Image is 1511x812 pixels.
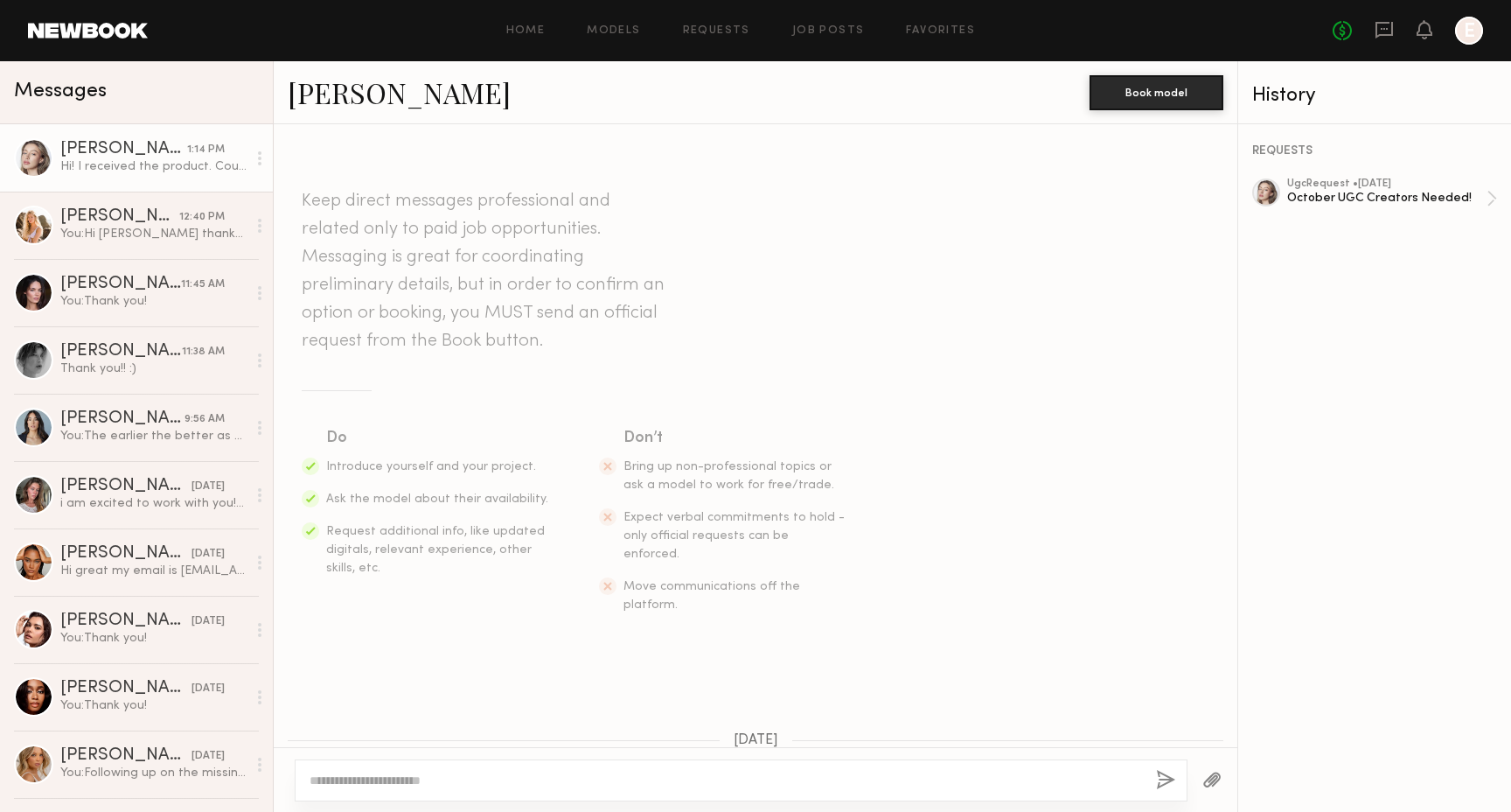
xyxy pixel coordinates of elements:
[60,410,185,428] div: [PERSON_NAME]
[60,563,247,579] div: Hi great my email is [EMAIL_ADDRESS][DOMAIN_NAME]
[623,426,847,451] div: Don’t
[60,612,191,630] div: [PERSON_NAME]
[60,545,191,563] div: [PERSON_NAME]
[623,512,845,560] span: Expect verbal commitments to hold - only official requests can be enforced.
[60,747,191,765] div: [PERSON_NAME]
[792,25,865,37] a: Job Posts
[14,81,107,101] span: Messages
[182,344,225,360] div: 11:38 AM
[187,142,225,158] div: 1:14 PM
[181,276,225,293] div: 11:45 AM
[60,765,247,781] div: You: Following up on the missing content, thank you!
[1252,86,1497,106] div: History
[623,461,834,491] span: Bring up non-professional topics or ask a model to work for free/trade.
[179,209,225,226] div: 12:40 PM
[60,630,247,647] div: You: Thank you!
[1252,145,1497,157] div: REQUESTS
[191,546,225,563] div: [DATE]
[60,478,191,495] div: [PERSON_NAME]
[60,343,182,360] div: [PERSON_NAME]
[60,680,191,697] div: [PERSON_NAME]
[60,428,247,444] div: You: The earlier the better as content was due on 9.10, thank you!
[326,461,536,472] span: Introduce yourself and your project.
[288,73,511,111] a: [PERSON_NAME]
[506,25,546,37] a: Home
[185,411,225,428] div: 9:56 AM
[191,613,225,630] div: [DATE]
[1287,178,1497,219] a: ugcRequest •[DATE]October UGC Creators Needed!
[1090,75,1223,110] button: Book model
[60,293,247,310] div: You: Thank you!
[302,187,669,355] header: Keep direct messages professional and related only to paid job opportunities. Messaging is great ...
[60,208,179,226] div: [PERSON_NAME]
[1287,178,1487,190] div: ugc Request • [DATE]
[587,25,640,37] a: Models
[60,360,247,377] div: Thank you!! :)
[191,748,225,765] div: [DATE]
[683,25,750,37] a: Requests
[60,276,181,293] div: [PERSON_NAME]
[623,581,800,611] span: Move communications off the platform.
[60,158,247,175] div: Hi! I received the product. Could you send me the brief whenever you can! Thank you :)
[60,495,247,512] div: i am excited to work with you!💖
[60,141,187,158] div: [PERSON_NAME]
[60,697,247,714] div: You: Thank you!
[60,226,247,242] div: You: Hi [PERSON_NAME] thanks for sending! Unfortunately need to ask for a revision as we’re looki...
[1455,17,1483,45] a: E
[906,25,975,37] a: Favorites
[326,426,550,451] div: Do
[1090,84,1223,99] a: Book model
[191,479,225,495] div: [DATE]
[191,681,225,697] div: [DATE]
[326,526,545,574] span: Request additional info, like updated digitals, relevant experience, other skills, etc.
[326,493,548,505] span: Ask the model about their availability.
[1287,190,1487,206] div: October UGC Creators Needed!
[734,733,778,748] span: [DATE]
